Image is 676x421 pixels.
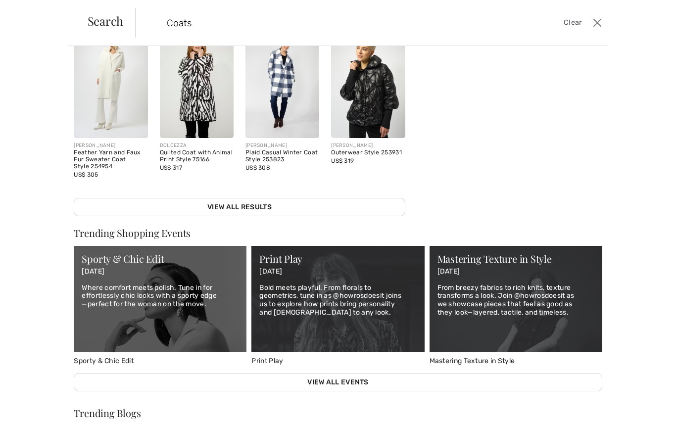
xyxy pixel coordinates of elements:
[160,164,182,171] span: US$ 317
[160,142,234,149] div: DOLCEZZA
[437,254,594,264] div: Mastering Texture in Style
[331,157,354,164] span: US$ 319
[259,254,416,264] div: Print Play
[74,28,147,139] img: Feather Yarn and Faux Fur Sweater Coat Style 254954. Winter White
[590,15,605,31] button: Close
[74,408,417,418] div: Trending Blogs
[245,149,319,163] div: Plaid Casual Winter Coat Style 253823
[245,164,270,171] span: US$ 308
[82,268,239,276] p: [DATE]
[251,246,424,365] a: Print Play Print Play [DATE] Bold meets playful. From florals to geometrics, tune in as @howrosdo...
[82,284,239,309] p: Where comfort meets polish. Tune in for effortlessly chic looks with a sporty edge—perfect for th...
[160,149,234,163] div: Quilted Coat with Animal Print Style 75166
[74,373,602,391] a: View All Events
[74,142,147,149] div: [PERSON_NAME]
[437,284,594,317] p: From breezy fabrics to rich knits, texture transforms a look. Join @howrosdoesit as we showcase p...
[437,268,594,276] p: [DATE]
[160,28,234,139] img: Quilted Coat with Animal Print Style 75166. As sample
[430,357,515,365] span: Mastering Texture in Style
[159,8,482,38] input: TYPE TO SEARCH
[74,171,98,178] span: US$ 305
[74,357,133,365] span: Sporty & Chic Edit
[331,28,405,139] img: Joseph Ribkoff Outerwear Style 253931. Black
[430,246,602,365] a: Mastering Texture in Style Mastering Texture in Style [DATE] From breezy fabrics to rich knits, t...
[74,228,602,238] div: Trending Shopping Events
[331,149,405,156] div: Outerwear Style 253931
[245,142,319,149] div: [PERSON_NAME]
[259,268,416,276] p: [DATE]
[251,357,283,365] span: Print Play
[88,15,124,27] span: Search
[259,284,416,317] p: Bold meets playful. From florals to geometrics, tune in as @howrosdoesit joins us to explore how ...
[564,17,582,28] span: Clear
[245,28,319,139] img: Plaid Casual Winter Coat Style 253823. Blue/Off White
[74,149,147,170] div: Feather Yarn and Faux Fur Sweater Coat Style 254954
[82,254,239,264] div: Sporty & Chic Edit
[74,246,246,365] a: Sporty & Chic Edit Sporty & Chic Edit [DATE] Where comfort meets polish. Tune in for effortlessly...
[74,198,405,216] a: View All Results
[331,142,405,149] div: [PERSON_NAME]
